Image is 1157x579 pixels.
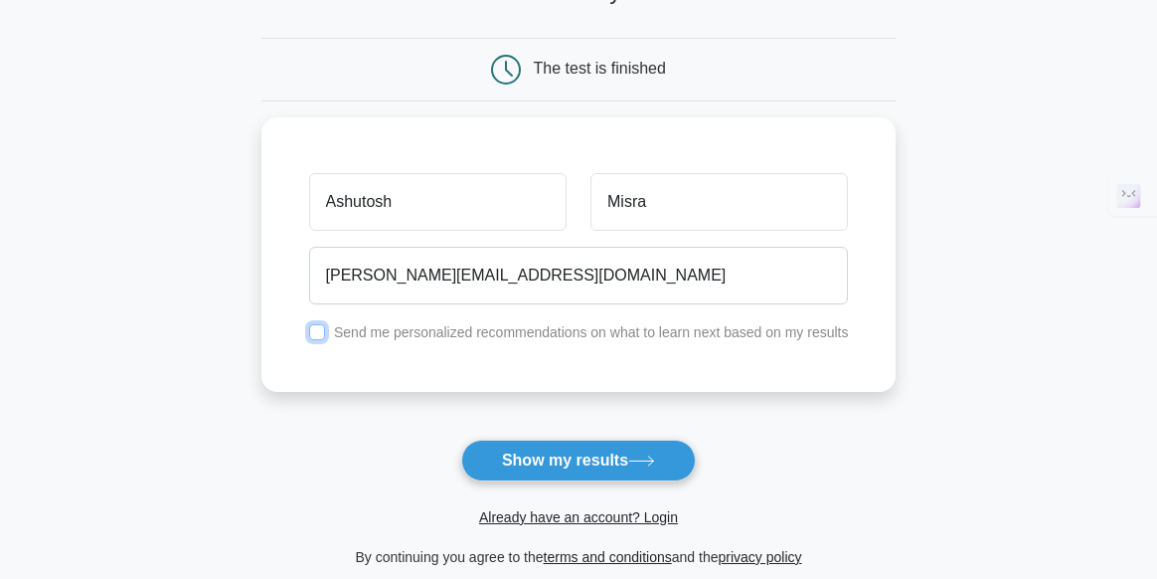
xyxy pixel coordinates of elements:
button: Show my results [461,440,696,482]
a: terms and conditions [544,549,672,565]
label: Send me personalized recommendations on what to learn next based on my results [334,324,849,340]
input: First name [309,173,567,231]
a: privacy policy [719,549,802,565]
div: The test is finished [534,60,666,77]
a: Already have an account? Login [479,509,678,525]
input: Last name [590,173,848,231]
input: Email [309,247,849,304]
div: By continuing you agree to the and the [249,545,909,569]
